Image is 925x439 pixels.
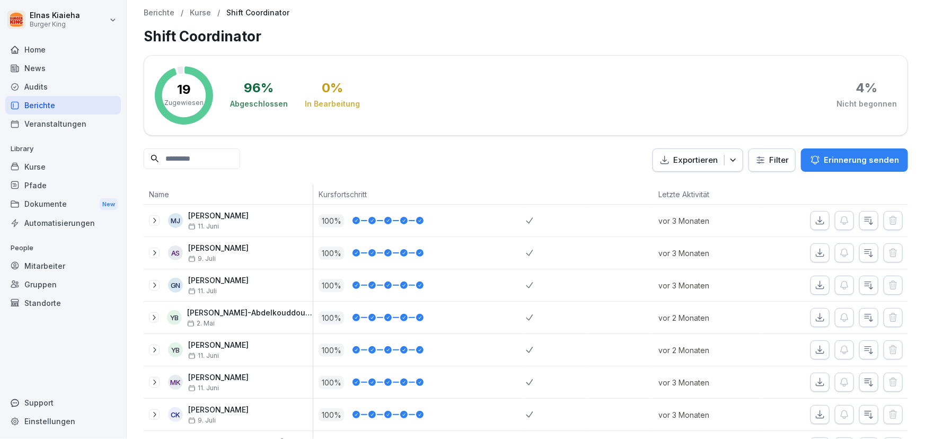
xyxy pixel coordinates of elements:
[100,198,118,210] div: New
[177,83,191,96] p: 19
[658,248,759,259] p: vor 3 Monaten
[322,82,343,94] div: 0 %
[319,279,344,292] p: 100 %
[5,275,121,294] a: Gruppen
[168,213,183,228] div: MJ
[30,11,80,20] p: Elnas Kiaieha
[168,278,183,293] div: GN
[187,320,215,327] span: 2. Mai
[658,189,754,200] p: Letzte Aktivität
[755,155,789,165] div: Filter
[319,189,521,200] p: Kursfortschritt
[658,215,759,226] p: vor 3 Monaten
[319,214,344,227] p: 100 %
[658,280,759,291] p: vor 3 Monaten
[319,376,344,389] p: 100 %
[168,375,183,390] div: MK
[188,255,216,262] span: 9. Juli
[168,343,183,357] div: YB
[188,223,219,230] span: 11. Juni
[319,408,344,422] p: 100 %
[5,214,121,232] a: Automatisierungen
[856,82,878,94] div: 4 %
[188,406,249,415] p: [PERSON_NAME]
[5,412,121,431] a: Einstellungen
[187,309,313,318] p: [PERSON_NAME]-Abdelkouddous [PERSON_NAME]
[5,141,121,157] p: Library
[188,352,219,359] span: 11. Juni
[319,247,344,260] p: 100 %
[305,99,360,109] div: In Bearbeitung
[164,98,204,108] p: Zugewiesen
[5,294,121,312] a: Standorte
[230,99,288,109] div: Abgeschlossen
[188,384,219,392] span: 11. Juni
[188,287,217,295] span: 11. Juli
[188,341,249,350] p: [PERSON_NAME]
[673,154,718,166] p: Exportieren
[217,8,220,17] p: /
[168,245,183,260] div: AS
[188,212,249,221] p: [PERSON_NAME]
[5,257,121,275] a: Mitarbeiter
[30,21,80,28] p: Burger King
[168,407,183,422] div: CK
[149,189,307,200] p: Name
[658,312,759,323] p: vor 2 Monaten
[226,8,289,17] p: Shift Coordinator
[167,310,182,325] div: YB
[5,115,121,133] a: Veranstaltungen
[188,373,249,382] p: [PERSON_NAME]
[5,195,121,214] a: DokumenteNew
[801,148,908,172] button: Erinnerung senden
[144,26,908,47] h1: Shift Coordinator
[5,59,121,77] a: News
[824,154,899,166] p: Erinnerung senden
[658,345,759,356] p: vor 2 Monaten
[188,417,216,424] span: 9. Juli
[144,8,174,17] a: Berichte
[5,176,121,195] a: Pfade
[658,409,759,420] p: vor 3 Monaten
[5,96,121,115] a: Berichte
[836,99,897,109] div: Nicht begonnen
[653,148,743,172] button: Exportieren
[5,195,121,214] div: Dokumente
[181,8,183,17] p: /
[5,77,121,96] a: Audits
[319,344,344,357] p: 100 %
[319,311,344,324] p: 100 %
[5,240,121,257] p: People
[190,8,211,17] a: Kurse
[5,393,121,412] div: Support
[244,82,274,94] div: 96 %
[188,244,249,253] p: [PERSON_NAME]
[5,40,121,59] a: Home
[658,377,759,388] p: vor 3 Monaten
[5,157,121,176] a: Kurse
[749,149,795,172] button: Filter
[188,276,249,285] p: [PERSON_NAME]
